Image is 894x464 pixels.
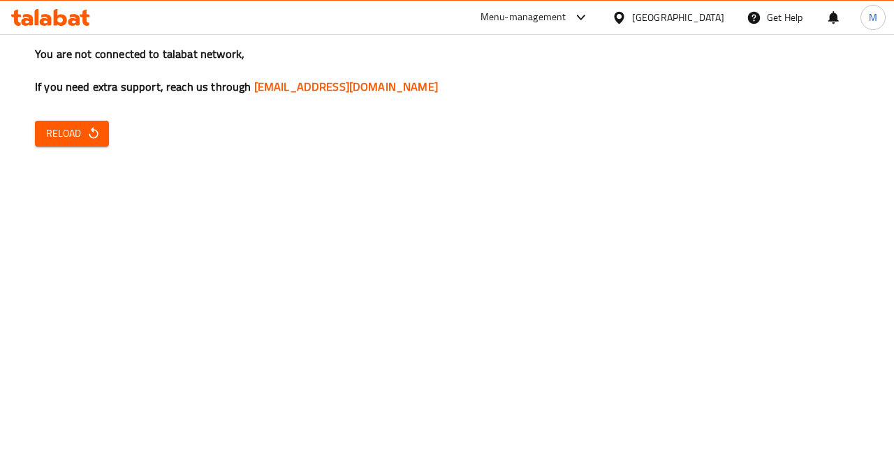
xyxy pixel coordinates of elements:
a: [EMAIL_ADDRESS][DOMAIN_NAME] [254,76,438,97]
h3: You are not connected to talabat network, If you need extra support, reach us through [35,46,859,95]
button: Reload [35,121,109,147]
div: [GEOGRAPHIC_DATA] [632,10,724,25]
div: Menu-management [481,9,566,26]
span: Reload [46,125,98,142]
span: M [869,10,877,25]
